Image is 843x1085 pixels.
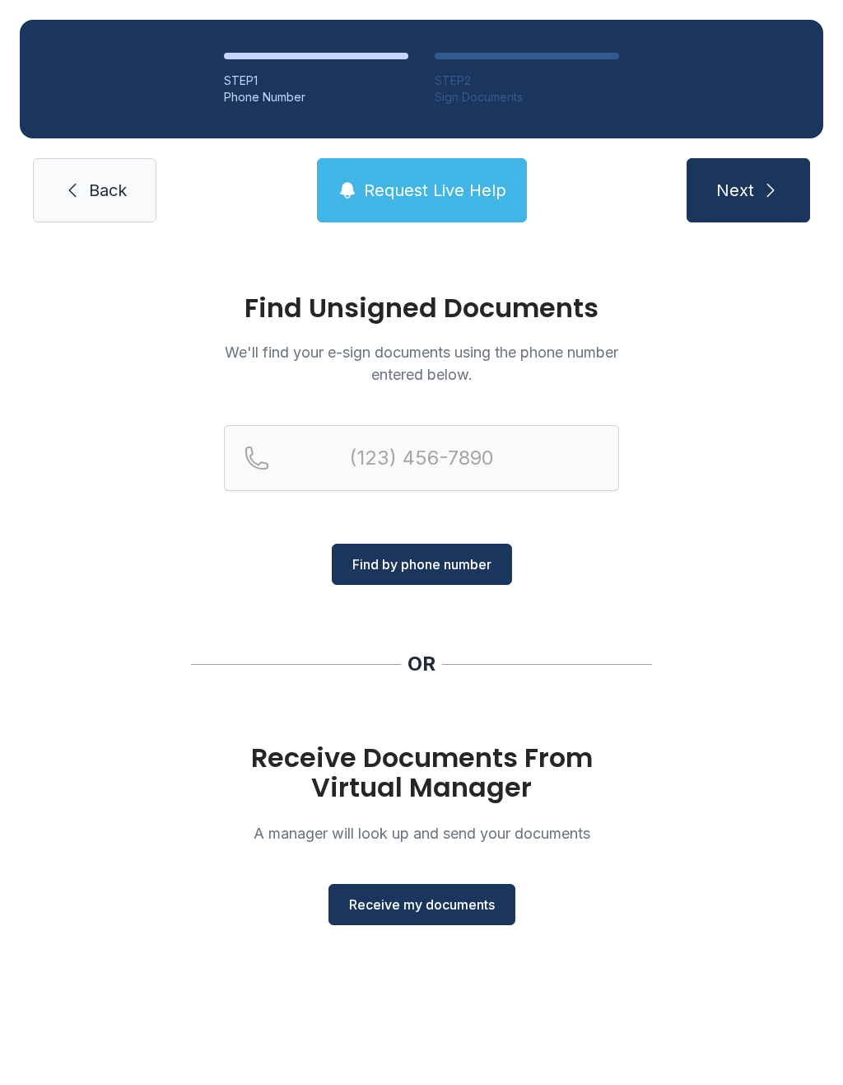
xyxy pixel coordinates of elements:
p: We'll find your e-sign documents using the phone number entered below. [224,341,619,386]
h1: Receive Documents From Virtual Manager [224,743,619,802]
div: Sign Documents [435,89,619,105]
span: Request Live Help [364,179,506,202]
div: STEP 1 [224,72,408,89]
span: Receive my documents [349,895,495,914]
p: A manager will look up and send your documents [224,822,619,844]
span: Back [89,179,127,202]
div: STEP 2 [435,72,619,89]
div: OR [408,651,435,677]
input: Reservation phone number [224,425,619,491]
span: Next [716,179,754,202]
div: Phone Number [224,89,408,105]
h1: Find Unsigned Documents [224,295,619,321]
span: Find by phone number [352,554,491,574]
